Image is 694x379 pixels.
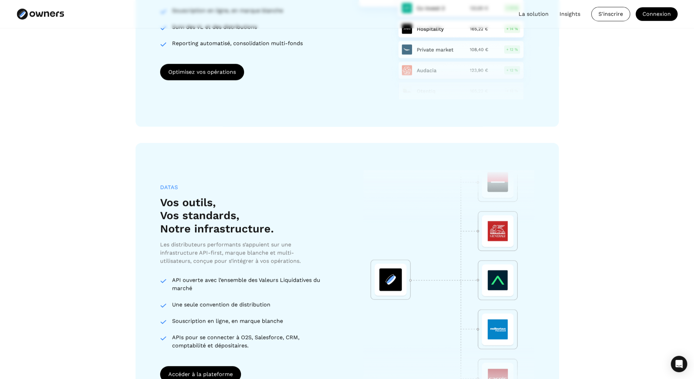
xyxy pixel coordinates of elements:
div: Reporting automatisé, consolidation multi-fonds [172,39,303,47]
div: Open Intercom Messenger [671,356,687,372]
div: S'inscrire [592,7,630,21]
a: S'inscrire [591,7,630,21]
div: APIs pour se connecter à O2S, Salesforce, CRM, comptabilité et dépositaires. [172,333,330,350]
a: La solution [519,10,549,18]
a: Insights [560,10,580,18]
div: Les distributeurs performants s’appuient sur une infrastructure API-first, marque blanche et mult... [160,240,310,265]
a: Optimisez vos opérations [160,64,244,80]
div: DATAS [160,184,178,190]
div: Accéder à la plateforme [168,370,233,378]
div: Une seule convention de distribution [172,301,330,309]
div: Souscription en ligne, en marque blanche [172,317,330,325]
div: API ouverte avec l’ensemble des Valeurs Liquidatives du marché [172,276,330,292]
h3: Vos outils, Vos standards, Notre infrastructure. [160,196,274,235]
a: Connexion [636,7,678,21]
